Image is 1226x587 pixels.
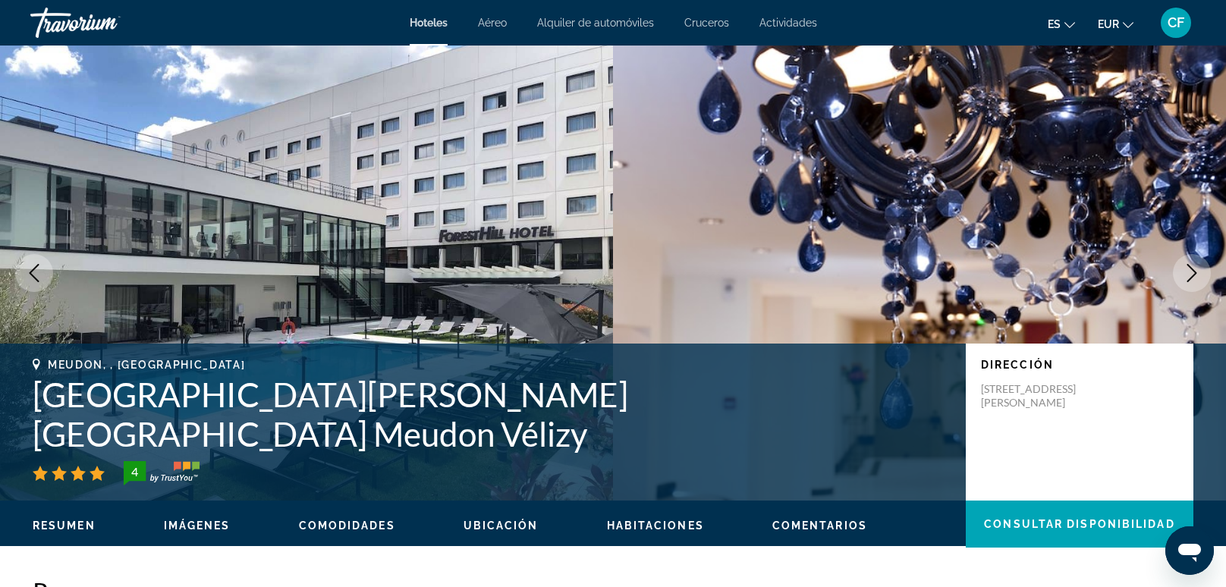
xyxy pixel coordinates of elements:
p: [STREET_ADDRESS][PERSON_NAME] [981,382,1102,410]
button: Comodidades [299,519,395,532]
a: Travorium [30,3,182,42]
a: Cruceros [684,17,729,29]
span: Comentarios [772,520,867,532]
a: Actividades [759,17,817,29]
span: EUR [1098,18,1119,30]
button: Change currency [1098,13,1133,35]
span: CF [1168,15,1184,30]
span: Meudon, , [GEOGRAPHIC_DATA] [48,359,245,371]
span: Ubicación [464,520,539,532]
iframe: Button to launch messaging window [1165,526,1214,575]
button: Consultar disponibilidad [966,501,1193,548]
button: Next image [1173,254,1211,292]
button: Habitaciones [607,519,704,532]
span: Consultar disponibilidad [984,518,1174,530]
div: 4 [119,463,149,481]
button: Resumen [33,519,96,532]
span: Comodidades [299,520,395,532]
a: Aéreo [478,17,507,29]
span: Imágenes [164,520,231,532]
button: Previous image [15,254,53,292]
img: trustyou-badge-hor.svg [124,461,200,485]
span: es [1048,18,1061,30]
h1: [GEOGRAPHIC_DATA][PERSON_NAME][GEOGRAPHIC_DATA] Meudon Vélizy [33,375,951,454]
button: Imágenes [164,519,231,532]
span: Habitaciones [607,520,704,532]
span: Resumen [33,520,96,532]
button: Ubicación [464,519,539,532]
p: Dirección [981,359,1178,371]
button: Change language [1048,13,1075,35]
a: Alquiler de automóviles [537,17,654,29]
button: Comentarios [772,519,867,532]
a: Hoteles [410,17,448,29]
button: User Menu [1156,7,1196,39]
